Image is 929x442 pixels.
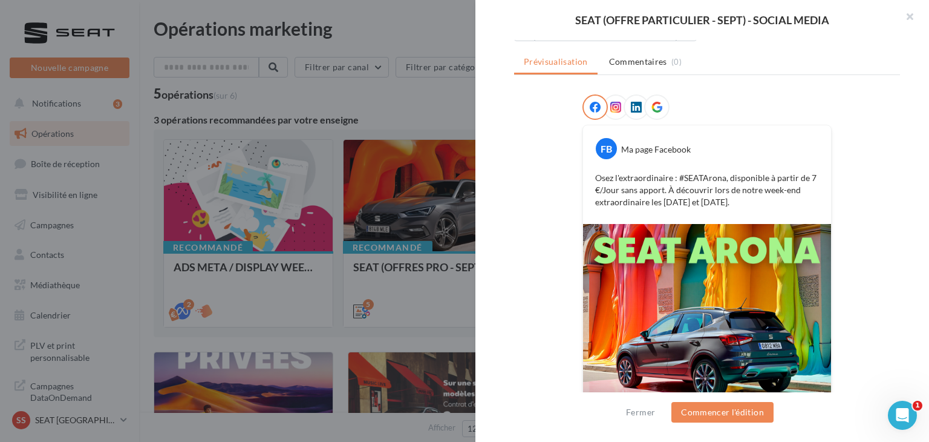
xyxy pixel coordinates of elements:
button: Commencer l'édition [671,402,774,423]
div: Ma page Facebook [621,143,691,156]
p: Osez l'extraordinaire : #SEATArona, disponible à partir de 7 €/Jour sans apport. À découvrir lors... [595,172,819,208]
div: FB [596,138,617,159]
span: (0) [671,57,682,67]
button: Fermer [621,405,660,420]
span: Commentaires [609,56,667,68]
div: SEAT (OFFRE PARTICULIER - SEPT) - SOCIAL MEDIA [495,15,910,25]
iframe: Intercom live chat [888,401,917,430]
span: 1 [913,401,922,411]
